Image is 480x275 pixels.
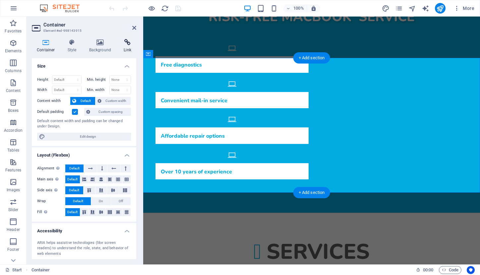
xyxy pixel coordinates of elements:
h6: Session time [416,266,434,274]
button: More [451,3,477,14]
i: Reload page [161,5,169,12]
h2: Container [43,22,136,28]
p: Tables [7,148,19,153]
span: Code [442,266,458,274]
span: Default [69,186,79,194]
label: Min. height [87,78,109,81]
p: Columns [5,68,22,73]
label: Main axis [37,175,65,183]
button: Usercentrics [467,266,475,274]
img: Editor Logo [38,4,88,12]
span: Click to select. Double-click to edit [31,266,50,274]
i: Design (Ctrl+Alt+Y) [382,5,390,12]
p: Favorites [5,28,22,34]
label: Side axis [37,186,65,194]
button: Default [65,197,91,205]
div: Default content width and padding can be changed under Design. [37,118,131,129]
span: Default [67,208,78,216]
button: Default [65,208,80,216]
p: Accordion [4,128,23,133]
i: Pages (Ctrl+Alt+S) [395,5,403,12]
label: Alignment [37,164,65,172]
label: Min. width [87,88,109,92]
i: Navigator [408,5,416,12]
button: Custom spacing [84,108,131,116]
i: Publish [436,5,444,12]
button: Default [65,186,83,194]
span: Default [69,164,80,172]
button: design [382,4,390,12]
h4: Background [84,39,119,53]
label: Content width [37,97,70,105]
h4: Style [63,39,84,53]
button: reload [161,4,169,12]
span: Off [119,197,123,205]
button: pages [395,4,403,12]
h6: 100% [293,4,304,12]
span: More [453,5,474,12]
h4: Container [32,39,63,53]
div: ARIA helps assistive technologies (like screen readers) to understand the role, state, and behavi... [37,240,131,257]
button: Default [70,97,95,105]
p: Content [6,88,21,93]
span: : [428,267,429,272]
nav: breadcrumb [31,266,50,274]
h4: Layout (Flexbox) [32,147,136,159]
h4: Size [32,58,136,70]
p: Images [7,187,20,193]
p: Header [7,227,20,232]
button: text_generator [422,4,430,12]
button: Off [111,197,131,205]
div: + Add section [293,187,330,198]
h4: Link [119,39,136,53]
span: Edit design [47,133,129,141]
button: On [91,197,111,205]
span: Default [67,175,78,183]
button: 100% [283,4,307,12]
button: navigator [408,4,416,12]
span: Role [37,259,51,267]
button: publish [435,3,446,14]
p: Boxes [8,108,19,113]
span: Custom width [103,97,129,105]
span: Default [78,97,93,105]
label: Fill [37,208,65,216]
p: Slider [8,207,19,212]
label: Width [37,88,52,92]
button: Default [65,164,84,172]
div: + Add section [293,52,330,64]
button: Custom width [95,97,131,105]
button: Edit design [37,133,131,141]
span: Custom spacing [92,108,129,116]
h3: Element #ed-998143915 [43,28,123,34]
p: Footer [7,247,19,252]
i: On resize automatically adjust zoom level to fit chosen device. [311,5,317,11]
span: On [99,197,103,205]
span: Default [73,197,83,205]
button: Default [65,175,80,183]
span: 00 00 [423,266,433,274]
i: AI Writer [422,5,429,12]
label: Height [37,78,52,81]
a: Click to cancel selection. Double-click to open Pages [5,266,22,274]
h4: Accessibility [32,223,136,235]
button: Click here to leave preview mode and continue editing [148,4,155,12]
p: Elements [5,48,22,54]
label: Default padding [37,108,72,116]
button: Code [439,266,461,274]
p: Features [5,167,21,173]
label: Wrap [37,197,65,205]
